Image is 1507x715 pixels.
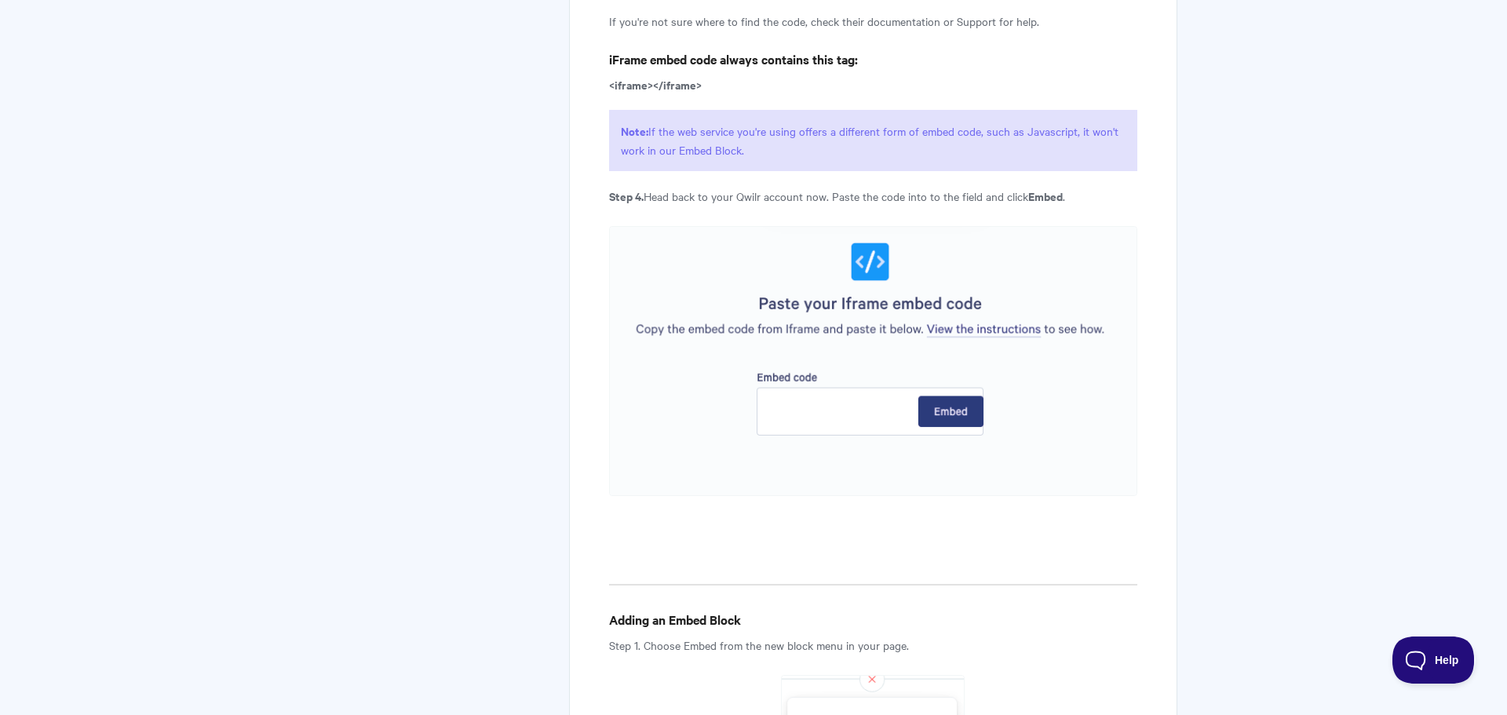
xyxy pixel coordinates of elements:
h4: iFrame embed code always contains this tag: [609,49,1137,69]
img: file-CK7tW24EWd.png [609,226,1137,496]
p: Step 1. Choose Embed from the new block menu in your page. [609,636,1137,655]
iframe: Toggle Customer Support [1392,637,1476,684]
strong: Note: [621,122,648,139]
b: Embed [1028,188,1063,204]
h4: Adding an Embed Block [609,610,1137,629]
p: Head back to your Qwilr account now. Paste the code into to the field and click . [609,187,1137,206]
strong: <iframe></iframe> [609,76,702,93]
strong: Step 4. [609,188,644,204]
p: If you're not sure where to find the code, check their documentation or Support for help. [609,12,1137,31]
p: If the web service you're using offers a different form of embed code, such as Javascript, it won... [609,110,1137,171]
